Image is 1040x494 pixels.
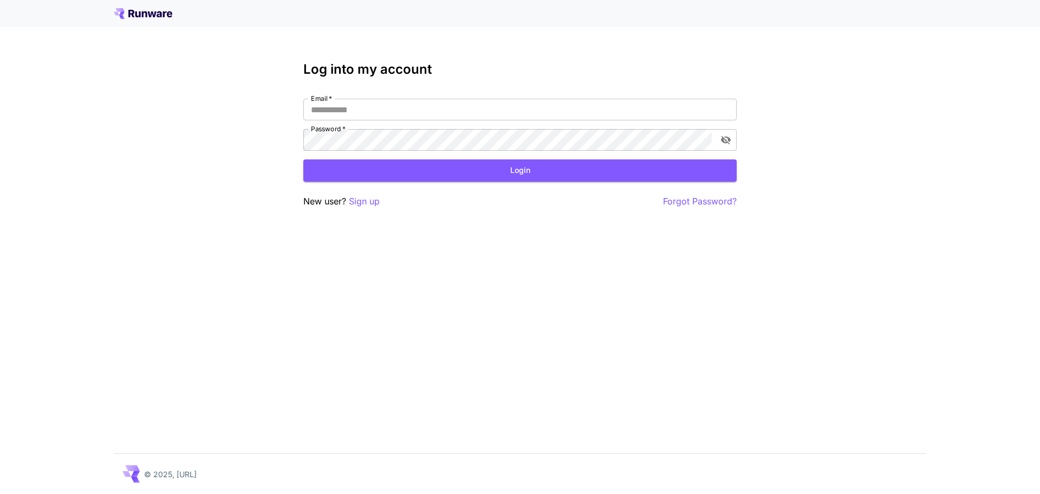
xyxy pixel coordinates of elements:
[303,195,380,208] p: New user?
[303,62,737,77] h3: Log into my account
[311,124,346,133] label: Password
[716,130,736,150] button: toggle password visibility
[663,195,737,208] button: Forgot Password?
[303,159,737,182] button: Login
[349,195,380,208] button: Sign up
[311,94,332,103] label: Email
[144,469,197,480] p: © 2025, [URL]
